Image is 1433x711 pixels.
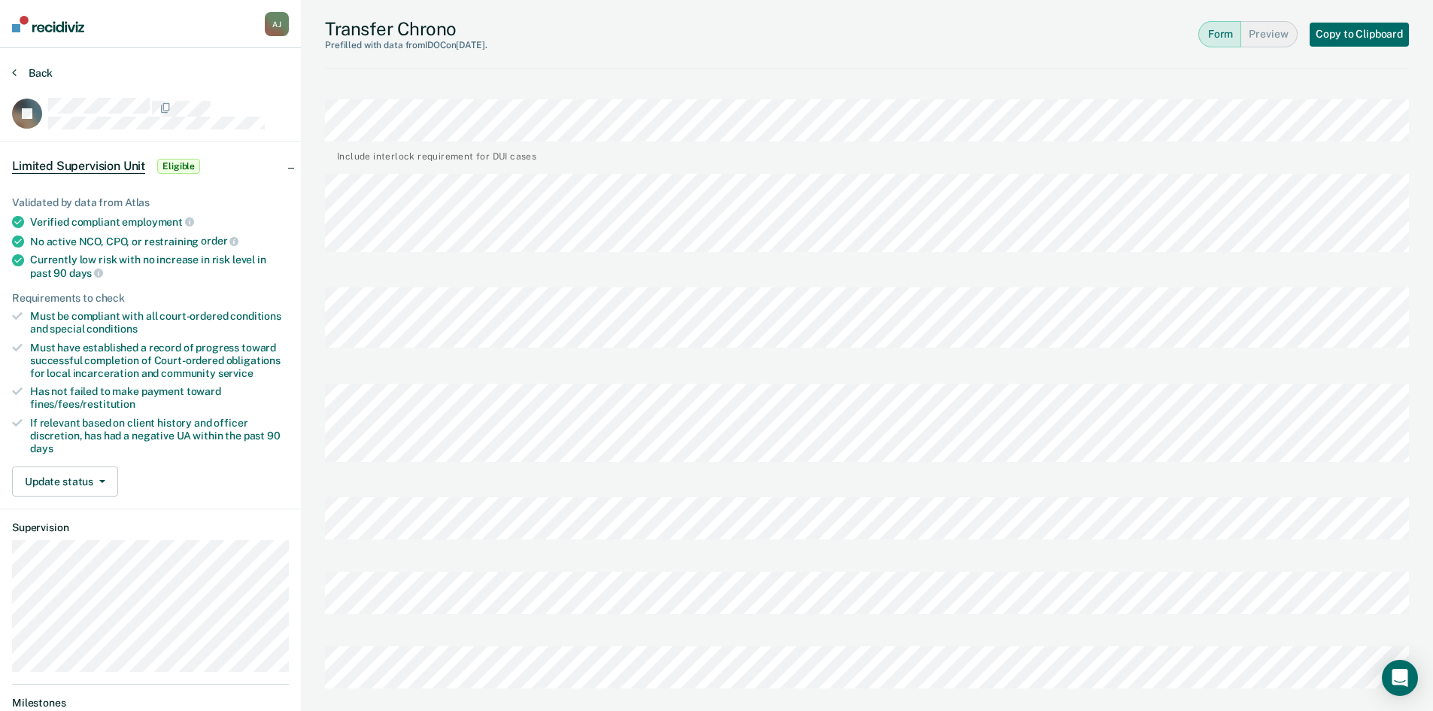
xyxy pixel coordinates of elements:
[30,442,53,454] span: days
[30,417,289,454] div: If relevant based on client history and officer discretion, has had a negative UA within the past 90
[30,342,289,379] div: Must have established a record of progress toward successful completion of Court-ordered obligati...
[12,466,118,497] button: Update status
[1198,21,1241,47] button: Form
[1310,23,1409,47] button: Copy to Clipboard
[337,147,536,162] div: Include interlock requirement for DUI cases
[218,367,254,379] span: service
[265,12,289,36] div: A J
[325,18,487,50] div: Transfer Chrono
[157,159,200,174] span: Eligible
[30,254,289,279] div: Currently low risk with no increase in risk level in past 90
[30,385,289,411] div: Has not failed to make payment toward
[1382,660,1418,696] div: Open Intercom Messenger
[12,196,289,209] div: Validated by data from Atlas
[69,267,103,279] span: days
[201,235,238,247] span: order
[325,40,487,50] div: Prefilled with data from IDOC on [DATE] .
[12,521,289,534] dt: Supervision
[1241,21,1298,47] button: Preview
[30,215,289,229] div: Verified compliant
[122,216,193,228] span: employment
[12,697,289,709] dt: Milestones
[12,16,84,32] img: Recidiviz
[12,292,289,305] div: Requirements to check
[30,310,289,336] div: Must be compliant with all court-ordered conditions and special conditions
[30,235,289,248] div: No active NCO, CPO, or restraining
[12,159,145,174] span: Limited Supervision Unit
[30,398,135,410] span: fines/fees/restitution
[265,12,289,36] button: AJ
[12,66,53,80] button: Back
